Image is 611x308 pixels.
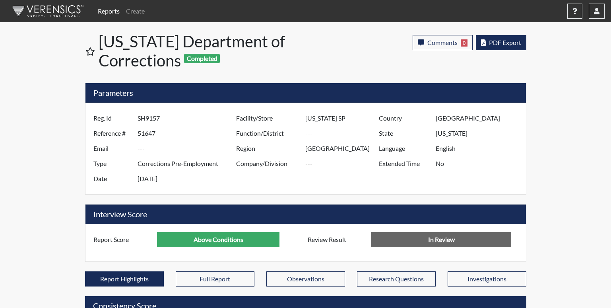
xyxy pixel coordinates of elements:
input: --- [305,111,381,126]
label: State [373,126,436,141]
label: Language [373,141,436,156]
input: --- [436,111,524,126]
a: Reports [95,3,123,19]
span: Completed [184,54,220,63]
button: Observations [266,271,345,287]
span: PDF Export [489,39,521,46]
input: --- [436,156,524,171]
button: Comments0 [413,35,473,50]
input: --- [138,111,238,126]
label: Extended Time [373,156,436,171]
a: Create [123,3,148,19]
span: Comments [427,39,458,46]
label: Function/District [230,126,306,141]
label: Email [87,141,138,156]
button: Full Report [176,271,254,287]
button: Research Questions [357,271,436,287]
button: Report Highlights [85,271,164,287]
label: Report Score [87,232,157,247]
button: Investigations [448,271,526,287]
input: --- [305,126,381,141]
label: Date [87,171,138,186]
label: Country [373,111,436,126]
input: --- [157,232,279,247]
input: --- [138,156,238,171]
h1: [US_STATE] Department of Corrections [99,32,306,70]
input: --- [436,141,524,156]
label: Type [87,156,138,171]
label: Reg. Id [87,111,138,126]
input: --- [305,141,381,156]
input: --- [138,141,238,156]
input: --- [138,171,238,186]
input: No Decision [371,232,511,247]
button: PDF Export [476,35,526,50]
label: Reference # [87,126,138,141]
input: --- [305,156,381,171]
label: Region [230,141,306,156]
label: Review Result [302,232,372,247]
input: --- [138,126,238,141]
label: Company/Division [230,156,306,171]
label: Facility/Store [230,111,306,126]
input: --- [436,126,524,141]
h5: Parameters [85,83,526,103]
span: 0 [461,39,467,47]
h5: Interview Score [85,205,526,224]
